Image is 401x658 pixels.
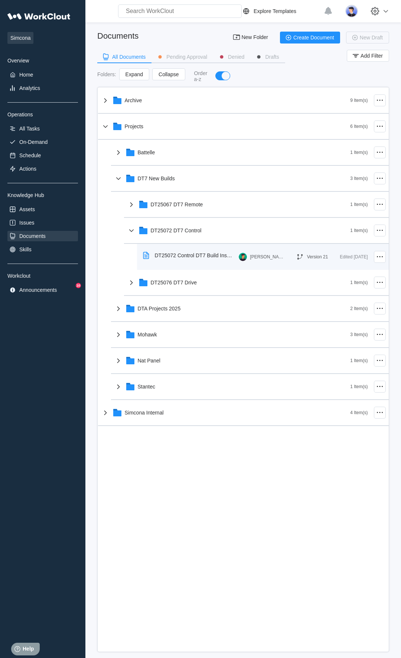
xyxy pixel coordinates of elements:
[194,70,208,82] div: Order a-z
[213,51,250,62] button: Denied
[254,8,296,14] div: Explore Templates
[242,7,320,16] a: Explore Templates
[7,137,78,147] a: On-Demand
[159,72,179,77] span: Collapse
[7,150,78,161] a: Schedule
[151,280,197,286] div: DT25076 DT7 Drive
[7,58,78,64] div: Overview
[350,98,368,103] div: 9 Item(s)
[350,280,368,285] div: 1 Item(s)
[7,231,78,241] a: Documents
[151,228,202,233] div: DT25072 DT7 Control
[7,217,78,228] a: Issues
[346,32,389,43] button: New Draft
[350,410,368,415] div: 4 Item(s)
[97,71,116,77] div: Folders :
[7,285,78,295] a: Announcements
[350,384,368,389] div: 1 Item(s)
[350,332,368,337] div: 3 Item(s)
[19,287,57,293] div: Announcements
[7,112,78,117] div: Operations
[19,72,33,78] div: Home
[350,358,368,363] div: 1 Item(s)
[7,204,78,215] a: Assets
[125,410,164,416] div: Simcona Internal
[7,273,78,279] div: Workclout
[97,51,151,62] button: All Documents
[19,152,41,158] div: Schedule
[152,68,185,80] button: Collapse
[350,176,368,181] div: 3 Item(s)
[347,50,389,62] button: Add Filter
[239,253,247,261] img: user.png
[7,164,78,174] a: Actions
[350,150,368,155] div: 1 Item(s)
[151,51,213,62] button: Pending Approval
[112,54,146,59] div: All Documents
[265,54,279,59] div: Drafts
[155,252,233,258] div: DT25072 Control DT7 Build Instructions
[19,246,32,252] div: Skills
[19,233,46,239] div: Documents
[166,54,207,59] div: Pending Approval
[350,306,368,311] div: 2 Item(s)
[138,384,155,390] div: Stantec
[307,254,328,259] div: Version 21
[19,166,36,172] div: Actions
[345,5,358,17] img: user-5.png
[7,123,78,134] a: All Tasks
[280,32,340,43] button: Create Document
[138,306,181,312] div: DTA Projects 2025
[7,244,78,255] a: Skills
[7,70,78,80] a: Home
[228,32,274,43] button: New Folder
[151,201,203,207] div: DT25067 DT7 Remote
[125,123,144,129] div: Projects
[250,51,285,62] button: Drafts
[340,252,368,261] div: Edited [DATE]
[125,72,143,77] span: Expand
[228,54,244,59] div: Denied
[361,53,383,58] span: Add Filter
[19,126,40,132] div: All Tasks
[19,206,35,212] div: Assets
[293,35,334,40] span: Create Document
[118,4,242,18] input: Search WorkClout
[138,332,157,338] div: Mohawk
[76,283,81,288] div: 10
[138,175,175,181] div: DT7 New Builds
[19,85,40,91] div: Analytics
[350,228,368,233] div: 1 Item(s)
[97,31,138,41] div: Documents
[7,32,33,44] span: Simcona
[7,83,78,93] a: Analytics
[250,254,283,259] div: [PERSON_NAME]
[138,149,155,155] div: Battelle
[19,220,34,226] div: Issues
[241,35,268,41] span: New Folder
[119,68,149,80] button: Expand
[350,202,368,207] div: 1 Item(s)
[19,139,48,145] div: On-Demand
[125,97,142,103] div: Archive
[138,358,160,364] div: Nat Panel
[350,124,368,129] div: 6 Item(s)
[7,192,78,198] div: Knowledge Hub
[360,35,383,40] span: New Draft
